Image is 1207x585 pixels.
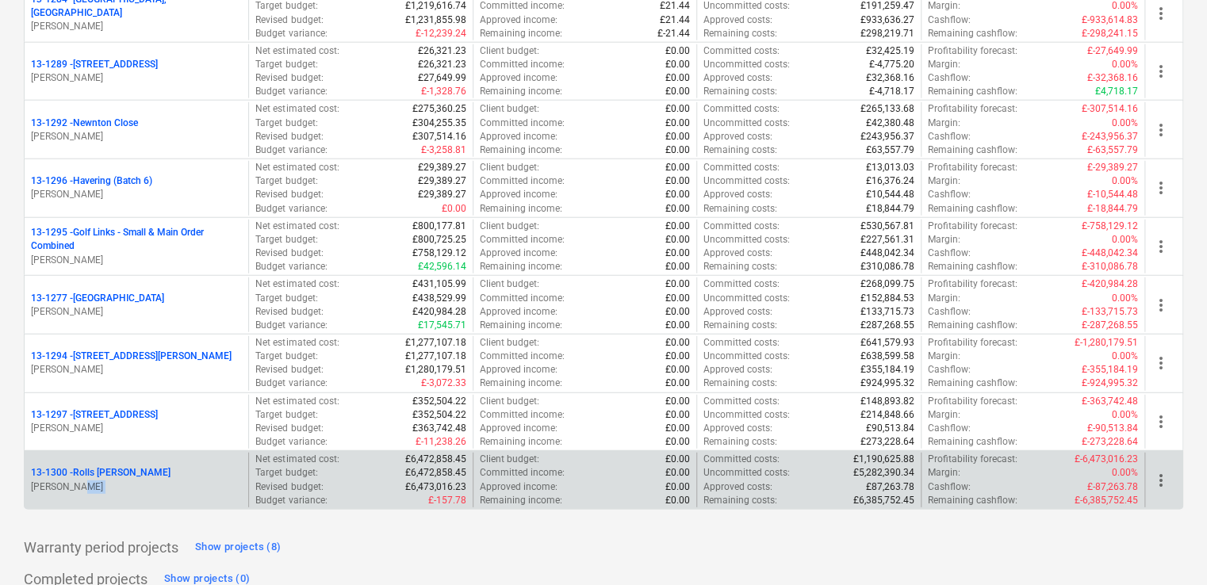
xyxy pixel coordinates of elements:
[255,336,339,350] p: Net estimated cost :
[255,435,327,449] p: Budget variance :
[665,377,690,390] p: £0.00
[195,538,281,556] div: Show projects (8)
[928,363,971,377] p: Cashflow :
[1151,62,1171,81] span: more_vert
[1151,178,1171,197] span: more_vert
[703,408,790,422] p: Uncommitted costs :
[412,247,466,260] p: £758,129.12
[1082,27,1138,40] p: £-298,241.15
[928,319,1017,332] p: Remaining cashflow :
[405,350,466,363] p: £1,277,107.18
[255,71,323,85] p: Revised budget :
[480,58,565,71] p: Committed income :
[255,277,339,291] p: Net estimated cost :
[255,58,317,71] p: Target budget :
[31,480,242,494] p: [PERSON_NAME]
[665,247,690,260] p: £0.00
[255,117,317,130] p: Target budget :
[665,435,690,449] p: £0.00
[703,202,777,216] p: Remaining costs :
[416,27,466,40] p: £-12,239.24
[255,85,327,98] p: Budget variance :
[480,233,565,247] p: Committed income :
[1075,336,1138,350] p: £-1,280,179.51
[1087,143,1138,157] p: £-63,557.79
[703,13,772,27] p: Approved costs :
[665,277,690,291] p: £0.00
[1112,350,1138,363] p: 0.00%
[31,188,242,201] p: [PERSON_NAME]
[866,161,914,174] p: £13,013.03
[480,395,539,408] p: Client budget :
[665,143,690,157] p: £0.00
[418,188,466,201] p: £29,389.27
[255,143,327,157] p: Budget variance :
[31,422,242,435] p: [PERSON_NAME]
[928,453,1017,466] p: Profitability forecast :
[31,20,242,33] p: [PERSON_NAME]
[660,13,690,27] p: £21.44
[1151,471,1171,490] span: more_vert
[665,188,690,201] p: £0.00
[703,71,772,85] p: Approved costs :
[860,220,914,233] p: £530,567.81
[665,395,690,408] p: £0.00
[860,247,914,260] p: £448,042.34
[703,220,780,233] p: Committed costs :
[480,71,558,85] p: Approved income :
[255,422,323,435] p: Revised budget :
[860,130,914,143] p: £243,956.37
[255,453,339,466] p: Net estimated cost :
[480,363,558,377] p: Approved income :
[480,336,539,350] p: Client budget :
[31,117,242,143] div: 13-1292 -Newnton Close[PERSON_NAME]
[665,233,690,247] p: £0.00
[665,292,690,305] p: £0.00
[31,174,152,188] p: 13-1296 - Havering (Batch 6)
[416,435,466,449] p: £-11,238.26
[480,161,539,174] p: Client budget :
[703,377,777,390] p: Remaining costs :
[1087,44,1138,58] p: £-27,649.99
[928,336,1017,350] p: Profitability forecast :
[480,292,565,305] p: Committed income :
[703,305,772,319] p: Approved costs :
[860,305,914,319] p: £133,715.73
[860,27,914,40] p: £298,219.71
[255,102,339,116] p: Net estimated cost :
[928,408,960,422] p: Margin :
[31,71,242,85] p: [PERSON_NAME]
[928,71,971,85] p: Cashflow :
[255,220,339,233] p: Net estimated cost :
[703,453,780,466] p: Committed costs :
[703,233,790,247] p: Uncommitted costs :
[1075,453,1138,466] p: £-6,473,016.23
[928,117,960,130] p: Margin :
[703,58,790,71] p: Uncommitted costs :
[480,85,562,98] p: Remaining income :
[928,277,1017,291] p: Profitability forecast :
[703,336,780,350] p: Committed costs :
[853,453,914,466] p: £1,190,625.88
[255,395,339,408] p: Net estimated cost :
[1082,319,1138,332] p: £-287,268.55
[860,292,914,305] p: £152,884.53
[412,233,466,247] p: £800,725.25
[480,202,562,216] p: Remaining income :
[255,13,323,27] p: Revised budget :
[480,260,562,273] p: Remaining income :
[255,174,317,188] p: Target budget :
[703,247,772,260] p: Approved costs :
[255,408,317,422] p: Target budget :
[928,143,1017,157] p: Remaining cashflow :
[412,292,466,305] p: £438,529.99
[480,350,565,363] p: Committed income :
[860,13,914,27] p: £933,636.27
[1087,188,1138,201] p: £-10,544.48
[703,174,790,188] p: Uncommitted costs :
[1087,161,1138,174] p: £-29,389.27
[421,85,466,98] p: £-1,328.76
[31,292,164,305] p: 13-1277 - [GEOGRAPHIC_DATA]
[31,466,171,480] p: 13-1300 - Rolls [PERSON_NAME]
[928,247,971,260] p: Cashflow :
